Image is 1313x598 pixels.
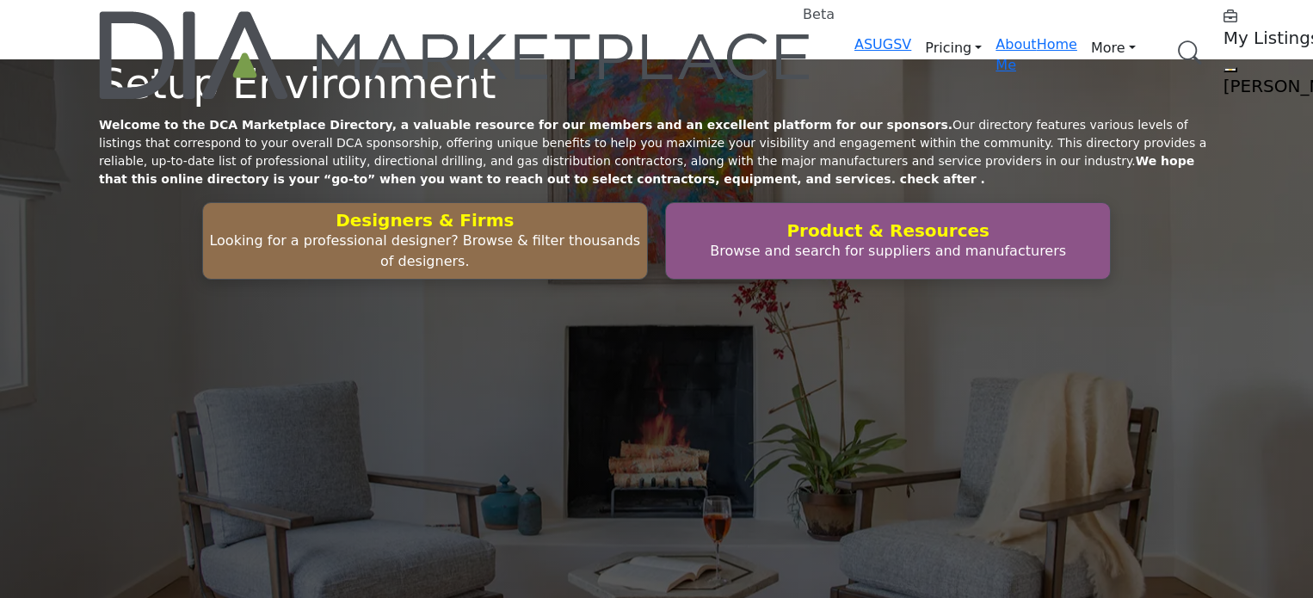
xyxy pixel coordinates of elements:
[1037,36,1077,52] a: Home
[208,210,642,231] h2: Designers & Firms
[99,154,1194,186] strong: We hope that this online directory is your “go-to” when you want to reach out to select contracto...
[99,118,952,132] strong: Welcome to the DCA Marketplace Directory, a valuable resource for our members and an excellent pl...
[665,202,1111,280] button: Product & Resources Browse and search for suppliers and manufacturers
[1077,34,1150,62] a: More
[202,202,648,280] button: Designers & Firms Looking for a professional designer? Browse & filter thousands of designers.
[803,6,835,22] h6: Beta
[99,11,813,99] img: Site Logo
[854,36,911,52] a: ASUGSV
[1224,67,1237,72] button: Show hide supplier dropdown
[671,220,1105,241] h2: Product & Resources
[911,34,996,62] a: Pricing
[671,241,1105,262] p: Browse and search for suppliers and manufacturers
[1160,30,1213,76] a: Search
[208,231,642,272] p: Looking for a professional designer? Browse & filter thousands of designers.
[99,116,1214,188] p: Our directory features various levels of listings that correspond to your overall DCA sponsorship...
[99,11,813,99] a: Beta
[996,36,1036,73] a: About Me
